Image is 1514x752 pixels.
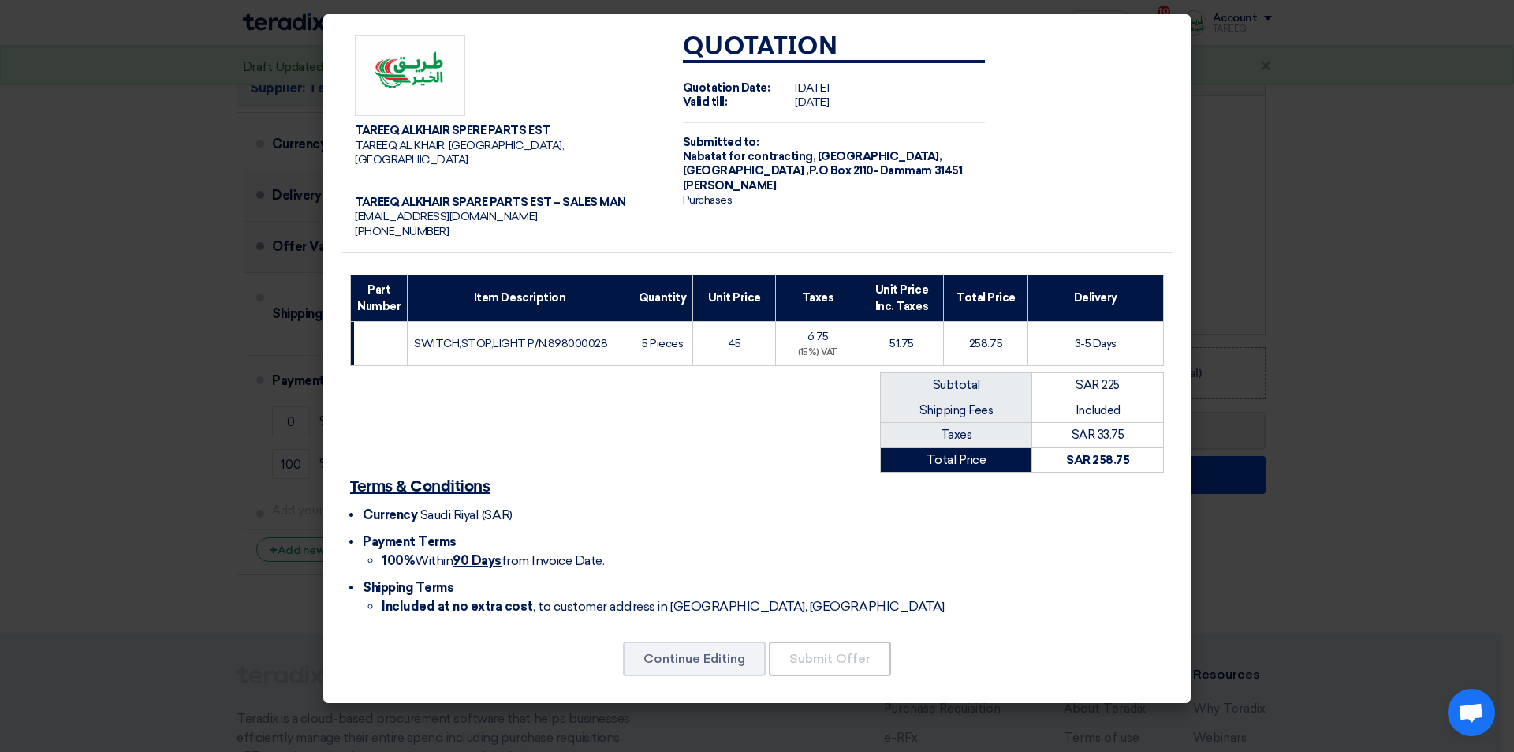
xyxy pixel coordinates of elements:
span: 45 [728,337,741,350]
span: SAR 33.75 [1072,428,1124,442]
a: Open chat [1448,689,1495,736]
th: Taxes [776,275,860,321]
button: Continue Editing [623,642,766,676]
div: TAREEQ ALKHAIR SPERE PARTS EST [355,124,658,138]
span: [DATE] [795,95,829,109]
div: TAREEQ ALKHAIR SPARE PARTS EST – SALES MAN [355,196,658,210]
span: Nabatat for contracting, [683,150,815,163]
td: Shipping Fees [881,398,1032,423]
th: Quantity [632,275,692,321]
button: Submit Offer [769,642,891,676]
u: 90 Days [453,553,502,568]
th: Item Description [408,275,632,321]
span: Saudi Riyal (SAR) [420,507,513,522]
td: Subtotal [881,373,1032,398]
span: [EMAIL_ADDRESS][DOMAIN_NAME] [355,210,538,223]
th: Unit Price [693,275,776,321]
div: (15%) VAT [782,346,852,360]
span: Currency [363,507,417,522]
td: Taxes [881,423,1032,448]
span: Included [1076,403,1121,417]
span: 6.75 [807,330,829,343]
th: Unit Price Inc. Taxes [860,275,943,321]
td: SAR 225 [1032,373,1164,398]
u: Terms & Conditions [350,479,490,495]
strong: Valid till: [683,95,728,109]
span: TAREEQ AL KHAIR, [GEOGRAPHIC_DATA], [GEOGRAPHIC_DATA] [355,139,564,166]
li: , to customer address in [GEOGRAPHIC_DATA], [GEOGRAPHIC_DATA] [382,597,1164,616]
strong: Quotation [683,35,838,60]
span: 5 Pieces [642,337,683,350]
span: Within from Invoice Date. [382,553,604,568]
span: [PHONE_NUMBER] [355,225,449,238]
span: Purchases [683,193,733,207]
span: Shipping Terms [363,580,453,595]
strong: Quotation Date: [683,81,770,95]
th: Delivery [1027,275,1163,321]
strong: Submitted to: [683,136,759,149]
span: SWITCH,STOP,LIGHT P/N:898000028 [414,337,607,350]
span: 51.75 [889,337,914,350]
span: 258.75 [969,337,1002,350]
span: 3-5 Days [1075,337,1117,350]
strong: 100% [382,553,415,568]
img: Company Logo [355,35,465,117]
span: [GEOGRAPHIC_DATA], [GEOGRAPHIC_DATA] ,P.O Box 2110- Dammam 31451 [683,150,962,178]
span: [DATE] [795,81,829,95]
span: [PERSON_NAME] [683,179,777,193]
strong: SAR 258.75 [1066,453,1129,467]
th: Part Number [351,275,408,321]
strong: Included at no extra cost [382,599,533,614]
td: Total Price [881,447,1032,473]
span: Payment Terms [363,534,457,549]
th: Total Price [944,275,1028,321]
